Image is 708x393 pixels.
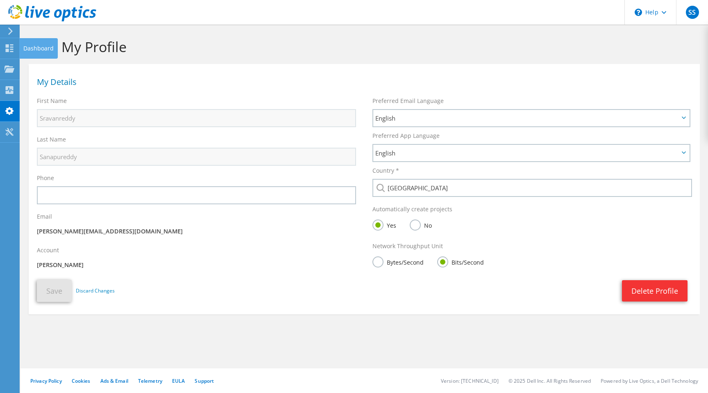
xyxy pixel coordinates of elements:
label: Last Name [37,135,66,144]
label: Bits/Second [437,256,484,267]
a: Discard Changes [76,286,115,295]
label: Country * [372,167,399,175]
label: Email [37,212,52,221]
h1: Edit My Profile [33,38,692,55]
label: Account [37,246,59,254]
label: Preferred Email Language [372,97,444,105]
div: Dashboard [19,38,58,59]
a: Ads & Email [100,377,128,384]
a: Privacy Policy [30,377,62,384]
p: [PERSON_NAME][EMAIL_ADDRESS][DOMAIN_NAME] [37,227,356,236]
li: © 2025 Dell Inc. All Rights Reserved [508,377,591,384]
span: SS [686,6,699,19]
label: Preferred App Language [372,132,440,140]
a: Cookies [72,377,91,384]
svg: \n [635,9,642,16]
label: First Name [37,97,67,105]
a: Support [195,377,214,384]
h1: My Details [37,78,688,86]
label: Bytes/Second [372,256,424,267]
label: Network Throughput Unit [372,242,443,250]
label: No [410,219,432,230]
p: [PERSON_NAME] [37,260,356,270]
span: English [375,113,679,123]
span: English [375,148,679,158]
label: Automatically create projects [372,205,452,213]
label: Phone [37,174,54,182]
li: Version: [TECHNICAL_ID] [441,377,499,384]
button: Save [37,280,72,302]
a: EULA [172,377,185,384]
a: Delete Profile [622,280,688,302]
a: Telemetry [138,377,162,384]
li: Powered by Live Optics, a Dell Technology [601,377,698,384]
label: Yes [372,219,396,230]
